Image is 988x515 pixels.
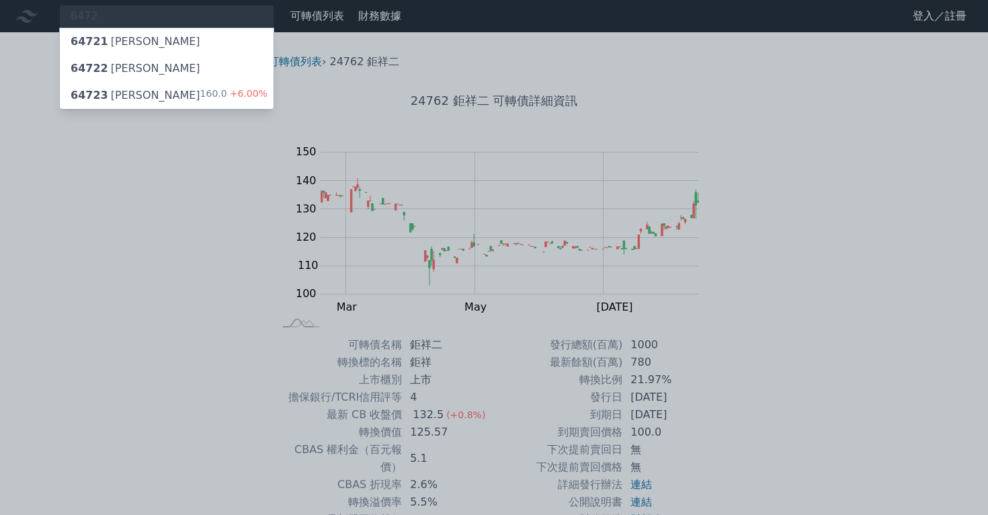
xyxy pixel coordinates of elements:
div: [PERSON_NAME] [71,87,200,104]
div: 160.0 [200,87,267,104]
div: [PERSON_NAME] [71,34,200,50]
span: 64721 [71,35,108,48]
a: 64723[PERSON_NAME] 160.0+6.00% [60,82,274,109]
span: +6.00% [227,88,267,99]
span: 64722 [71,62,108,75]
span: 64723 [71,89,108,102]
div: [PERSON_NAME] [71,61,200,77]
a: 64722[PERSON_NAME] [60,55,274,82]
a: 64721[PERSON_NAME] [60,28,274,55]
